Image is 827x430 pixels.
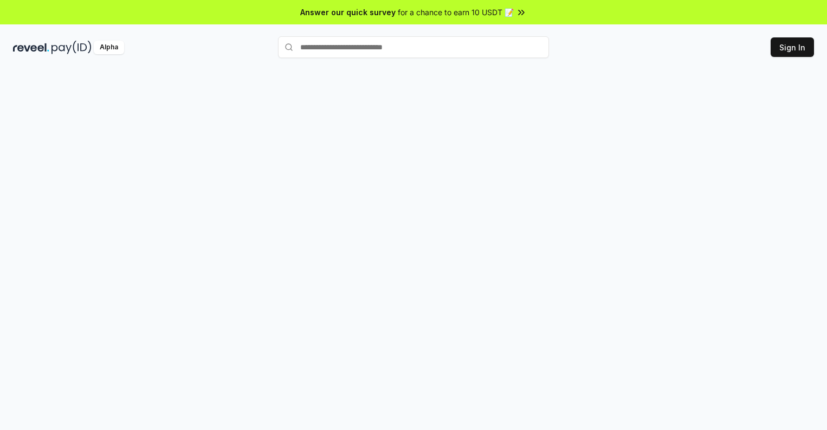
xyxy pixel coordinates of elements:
[51,41,92,54] img: pay_id
[300,7,396,18] span: Answer our quick survey
[398,7,514,18] span: for a chance to earn 10 USDT 📝
[94,41,124,54] div: Alpha
[13,41,49,54] img: reveel_dark
[771,37,814,57] button: Sign In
